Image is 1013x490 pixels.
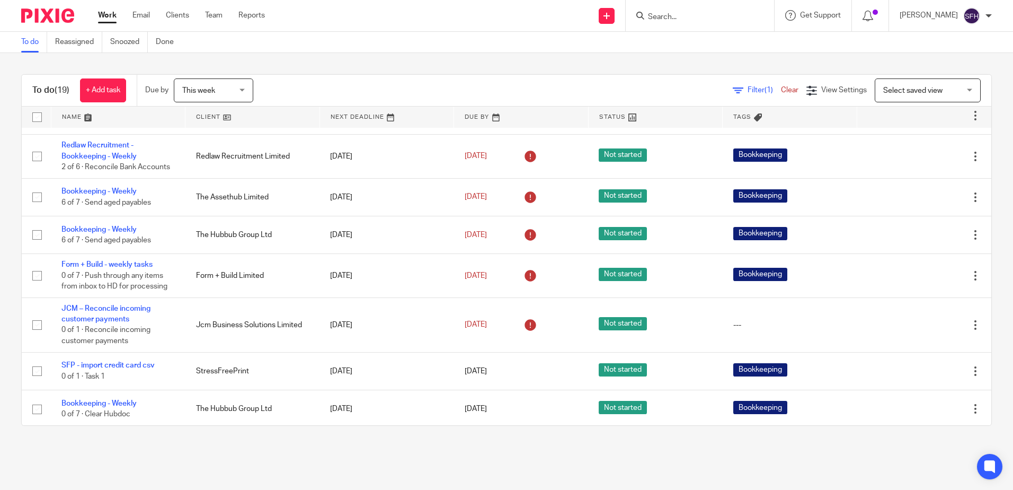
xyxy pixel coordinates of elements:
[800,12,841,19] span: Get Support
[821,86,867,94] span: View Settings
[733,227,787,240] span: Bookkeeping
[465,367,487,375] span: [DATE]
[61,272,167,291] span: 0 of 7 · Push through any items from inbox to HD for processing
[166,10,189,21] a: Clients
[465,321,487,329] span: [DATE]
[145,85,168,95] p: Due by
[185,390,320,428] td: The Hubbub Group Ltd
[156,32,182,52] a: Done
[61,327,150,345] span: 0 of 1 · Reconcile incoming customer payments
[61,410,130,418] span: 0 of 7 · Clear Hubdoc
[61,373,105,380] span: 0 of 1 · Task 1
[781,86,798,94] a: Clear
[733,320,847,330] div: ---
[185,352,320,390] td: StressFreePrint
[319,352,454,390] td: [DATE]
[465,231,487,239] span: [DATE]
[733,189,787,203] span: Bookkeeping
[647,13,742,22] input: Search
[61,362,155,369] a: SFP - import credit card csv
[599,189,647,203] span: Not started
[599,401,647,414] span: Not started
[61,261,153,268] a: Form + Build - weekly tasks
[465,272,487,279] span: [DATE]
[55,86,69,94] span: (19)
[319,178,454,216] td: [DATE]
[21,8,74,23] img: Pixie
[465,153,487,160] span: [DATE]
[98,10,117,21] a: Work
[61,305,150,323] a: JCM – Reconcile incoming customer payments
[900,10,958,21] p: [PERSON_NAME]
[465,194,487,201] span: [DATE]
[599,227,647,240] span: Not started
[61,237,151,244] span: 6 of 7 · Send aged payables
[61,188,137,195] a: Bookkeeping - Weekly
[733,363,787,377] span: Bookkeeping
[765,86,773,94] span: (1)
[319,390,454,428] td: [DATE]
[748,86,781,94] span: Filter
[110,32,148,52] a: Snoozed
[733,268,787,281] span: Bookkeeping
[61,400,137,407] a: Bookkeeping - Weekly
[185,254,320,297] td: Form + Build Limited
[599,268,647,281] span: Not started
[465,405,487,413] span: [DATE]
[21,32,47,52] a: To do
[80,78,126,102] a: + Add task
[61,199,151,206] span: 6 of 7 · Send aged payables
[599,363,647,377] span: Not started
[319,216,454,253] td: [DATE]
[185,135,320,178] td: Redlaw Recruitment Limited
[185,297,320,352] td: Jcm Business Solutions Limited
[32,85,69,96] h1: To do
[182,87,215,94] span: This week
[319,254,454,297] td: [DATE]
[733,114,751,120] span: Tags
[61,163,170,171] span: 2 of 6 · Reconcile Bank Accounts
[61,226,137,233] a: Bookkeeping - Weekly
[733,401,787,414] span: Bookkeeping
[132,10,150,21] a: Email
[185,216,320,253] td: The Hubbub Group Ltd
[599,317,647,330] span: Not started
[205,10,223,21] a: Team
[319,297,454,352] td: [DATE]
[319,135,454,178] td: [DATE]
[599,148,647,162] span: Not started
[55,32,102,52] a: Reassigned
[185,178,320,216] td: The Assethub Limited
[61,142,137,160] a: Redlaw Recruitment - Bookkeeping - Weekly
[963,7,980,24] img: svg%3E
[238,10,265,21] a: Reports
[733,148,787,162] span: Bookkeeping
[883,87,943,94] span: Select saved view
